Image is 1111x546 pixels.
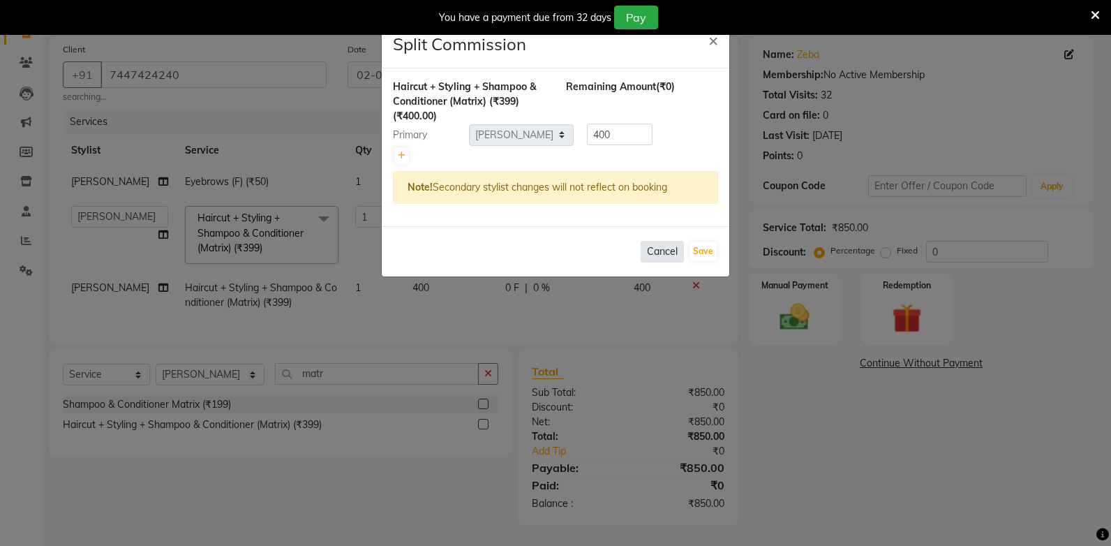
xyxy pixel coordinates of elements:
[393,171,718,204] div: Secondary stylist changes will not reflect on booking
[641,241,684,263] button: Cancel
[708,29,718,50] span: ×
[393,80,537,108] span: Haircut + Styling + Shampoo & Conditioner (Matrix) (₹399)
[393,110,437,122] span: (₹400.00)
[614,6,658,29] button: Pay
[566,80,656,93] span: Remaining Amount
[382,128,469,142] div: Primary
[439,10,611,25] div: You have a payment due from 32 days
[393,31,526,57] h4: Split Commission
[408,181,433,193] strong: Note!
[656,80,675,93] span: (₹0)
[689,242,717,261] button: Save
[697,20,729,59] button: Close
